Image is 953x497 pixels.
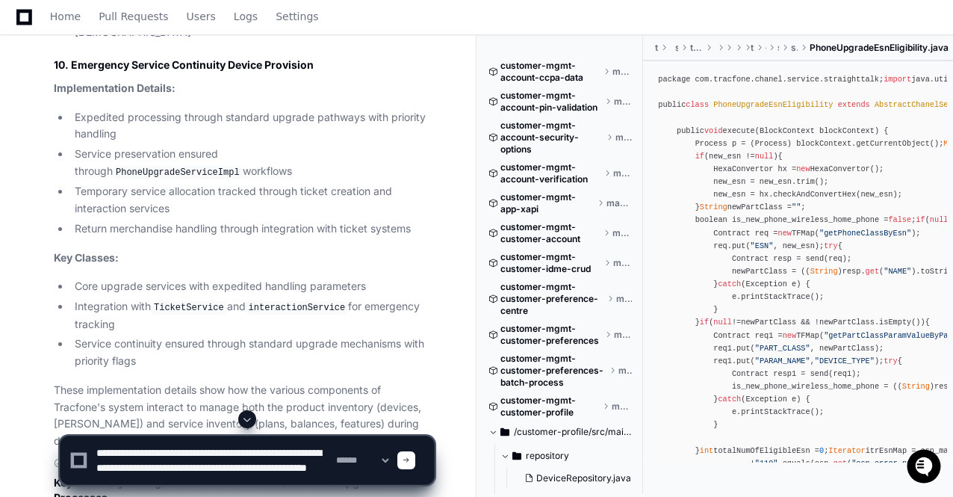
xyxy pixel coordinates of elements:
[70,220,434,238] li: Return merchandise handling through integration with ticket systems
[713,318,732,327] span: null
[751,241,774,250] span: "ESN"
[612,66,632,78] span: master
[613,167,632,179] span: master
[884,75,911,84] span: import
[675,42,678,54] span: services
[70,278,434,295] li: Core upgrade services with expedited handling parameters
[718,395,741,404] span: catch
[50,12,81,21] span: Home
[755,344,810,353] span: "PART_CLASS"
[500,251,601,275] span: customer-mgmt-customer-idme-crud
[54,382,434,450] p: These implementation details show how the various components of Tracfone's system interact to man...
[686,100,709,109] span: class
[690,42,703,54] span: tracfone-chanel
[70,298,434,333] li: Integration with and for emergency tracking
[792,203,801,212] span: ""
[500,281,604,317] span: customer-mgmt-customer-preference-centre
[930,215,949,224] span: null
[500,60,600,84] span: customer-mgmt-account-ccpa-data
[113,166,243,179] code: PhoneUpgradeServiceImpl
[500,353,606,389] span: customer-mgmt-customer-preferences-batch-process
[151,301,227,315] code: TicketService
[51,126,195,138] div: We're offline, we'll be back soon
[234,12,258,21] span: Logs
[149,157,181,168] span: Pylon
[819,229,911,238] span: "getPhoneClassByEsn"
[655,42,658,54] span: tracfone
[99,12,168,21] span: Pull Requests
[884,267,911,276] span: "NAME"
[187,12,216,21] span: Users
[695,152,704,161] span: if
[700,318,709,327] span: if
[810,42,949,54] span: PhoneUpgradeEsnEligibility.java
[615,132,633,143] span: master
[616,293,632,305] span: master
[105,156,181,168] a: Powered byPylon
[824,241,837,250] span: try
[54,251,119,264] strong: Key Classes:
[838,100,870,109] span: extends
[70,109,434,143] li: Expedited processing through standard upgrade pathways with priority handling
[777,42,779,54] span: service
[618,365,632,377] span: master
[778,229,792,238] span: new
[500,90,602,114] span: customer-mgmt-account-pin-validation
[276,12,318,21] span: Settings
[500,191,595,215] span: customer-mgmt-app-xapi
[902,382,930,391] span: String
[755,152,774,161] span: null
[755,356,810,365] span: "PARAM_NAME"
[500,323,602,347] span: customer-mgmt-customer-preferences
[70,336,434,370] li: Service continuity ensured through standard upgrade mechanisms with priority flags
[500,120,603,155] span: customer-mgmt-account-security-options
[54,81,176,94] strong: Implementation Details:
[713,100,833,109] span: PhoneUpgradeEsnEligibility
[614,96,632,108] span: master
[810,267,838,276] span: String
[905,448,946,488] iframe: Open customer support
[796,164,810,173] span: new
[54,58,434,72] h3: 10. Emergency Service Continuity Device Provision
[15,111,42,138] img: 1736555170064-99ba0984-63c1-480f-8ee9-699278ef63ed
[751,42,754,54] span: tracfone
[254,116,272,134] button: Start new chat
[70,146,434,180] li: Service preservation ensured through workflows
[718,280,741,288] span: catch
[612,401,632,413] span: master
[51,111,245,126] div: Start new chat
[500,221,600,245] span: customer-mgmt-customer-account
[884,356,897,365] span: try
[700,203,727,212] span: String
[70,183,434,217] li: Temporary service allocation tracked through ticket creation and interaction services
[500,161,601,185] span: customer-mgmt-account-verification
[246,301,349,315] code: interactionService
[815,356,875,365] span: "DEVICE_TYPE"
[15,15,45,45] img: PlayerZero
[15,60,272,84] div: Welcome
[916,215,925,224] span: if
[888,215,911,224] span: false
[614,329,632,341] span: master
[704,126,723,135] span: void
[613,257,632,269] span: master
[791,42,798,54] span: straighttalk
[783,331,796,340] span: new
[612,227,632,239] span: master
[500,395,600,419] span: customer-mgmt-customer-profile
[866,267,879,276] span: get
[606,197,632,209] span: master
